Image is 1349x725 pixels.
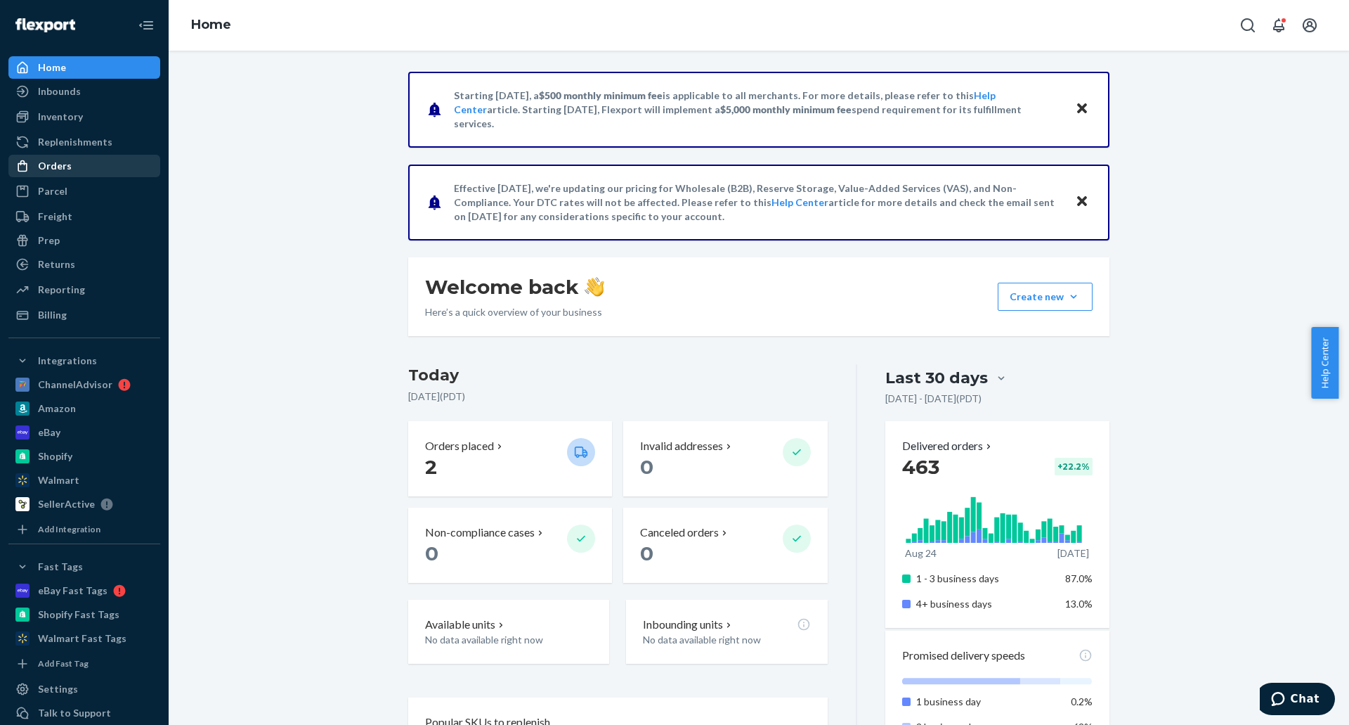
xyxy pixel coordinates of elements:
button: Close [1073,99,1091,120]
button: Orders placed 2 [408,421,612,496]
h1: Welcome back [425,274,604,300]
p: No data available right now [425,633,592,647]
div: Prep [38,233,60,248]
a: Walmart [8,469,160,492]
div: Orders [38,159,72,173]
div: Amazon [38,402,76,416]
div: Shopify [38,449,72,463]
a: Replenishments [8,131,160,153]
button: Inbounding unitsNo data available right now [626,600,827,664]
iframe: Opens a widget where you can chat to one of our agents [1260,683,1335,718]
a: Orders [8,155,160,177]
p: [DATE] - [DATE] ( PDT ) [885,392,982,406]
div: Replenishments [38,135,112,149]
div: Billing [38,308,67,322]
div: eBay Fast Tags [38,584,107,598]
button: Integrations [8,349,160,372]
p: Orders placed [425,438,494,454]
span: 2 [425,455,437,479]
a: Shopify Fast Tags [8,603,160,626]
div: eBay [38,425,60,440]
p: 1 business day [916,695,1055,709]
p: Inbounding units [643,617,723,633]
button: Invalid addresses 0 [623,421,827,496]
a: Shopify [8,445,160,468]
button: Fast Tags [8,556,160,578]
a: Billing [8,304,160,326]
div: Talk to Support [38,706,111,720]
div: Add Fast Tag [38,657,89,669]
p: Here’s a quick overview of your business [425,305,604,319]
div: Reporting [38,283,85,297]
p: Canceled orders [640,525,719,541]
div: Settings [38,682,78,696]
button: Talk to Support [8,702,160,724]
span: 87.0% [1065,572,1093,584]
div: Freight [38,210,72,224]
a: Add Fast Tag [8,655,160,672]
a: Returns [8,253,160,276]
p: Aug 24 [905,546,937,560]
div: Inventory [38,110,83,124]
div: Shopify Fast Tags [38,608,119,622]
button: Open Search Box [1234,11,1262,39]
div: Integrations [38,354,97,368]
p: Non-compliance cases [425,525,535,541]
p: [DATE] [1057,546,1089,560]
button: Non-compliance cases 0 [408,508,612,583]
p: Invalid addresses [640,438,723,454]
a: Amazon [8,397,160,420]
div: SellerActive [38,497,95,511]
a: eBay [8,421,160,444]
button: Close Navigation [132,11,160,39]
button: Delivered orders [902,438,994,454]
a: Freight [8,205,160,228]
img: hand-wave emoji [585,277,604,297]
div: Walmart [38,473,79,487]
a: SellerActive [8,493,160,515]
div: Fast Tags [38,560,83,574]
a: ChannelAdvisor [8,373,160,396]
p: Effective [DATE], we're updating our pricing for Wholesale (B2B), Reserve Storage, Value-Added Se... [454,181,1062,224]
span: 463 [902,455,939,479]
div: Add Integration [38,523,100,535]
div: Inbounds [38,84,81,98]
a: Reporting [8,278,160,301]
span: 0.2% [1071,695,1093,707]
button: Open account menu [1296,11,1324,39]
div: + 22.2 % [1055,458,1093,475]
span: 0 [425,541,438,565]
a: Inbounds [8,80,160,103]
a: Parcel [8,180,160,203]
span: $500 monthly minimum fee [539,89,663,101]
img: Flexport logo [15,18,75,32]
p: [DATE] ( PDT ) [408,390,828,404]
button: Help Center [1311,327,1338,399]
button: Close [1073,192,1091,212]
p: No data available right now [643,633,810,647]
span: 13.0% [1065,598,1093,610]
a: Walmart Fast Tags [8,627,160,650]
a: eBay Fast Tags [8,579,160,602]
p: Available units [425,617,495,633]
span: $5,000 monthly minimum fee [720,103,852,115]
a: Settings [8,678,160,700]
button: Open notifications [1265,11,1293,39]
button: Canceled orders 0 [623,508,827,583]
span: 0 [640,541,653,565]
div: Home [38,60,66,75]
a: Prep [8,229,160,252]
a: Help Center [771,196,828,208]
a: Inventory [8,105,160,128]
a: Home [191,17,231,32]
button: Create new [998,283,1093,311]
a: Add Integration [8,521,160,538]
div: Returns [38,257,75,271]
span: 0 [640,455,653,479]
ol: breadcrumbs [180,5,242,46]
h3: Today [408,364,828,387]
p: 4+ business days [916,597,1055,611]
